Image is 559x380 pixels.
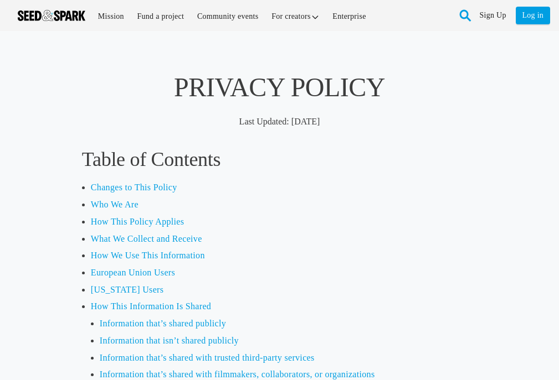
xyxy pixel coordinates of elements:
[516,7,550,24] a: Log in
[18,10,85,21] img: Seed amp; Spark
[132,4,189,28] a: Fund a project
[266,4,325,28] a: For creators
[100,353,315,362] a: Information that’s shared with trusted third-party services
[100,369,375,379] a: Information that’s shared with filmmakers, collaborators, or organizations
[93,4,130,28] a: Mission
[192,4,264,28] a: Community events
[327,4,372,28] a: Enterprise
[100,336,239,345] a: Information that isn’t shared publicly
[480,7,506,24] a: Sign Up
